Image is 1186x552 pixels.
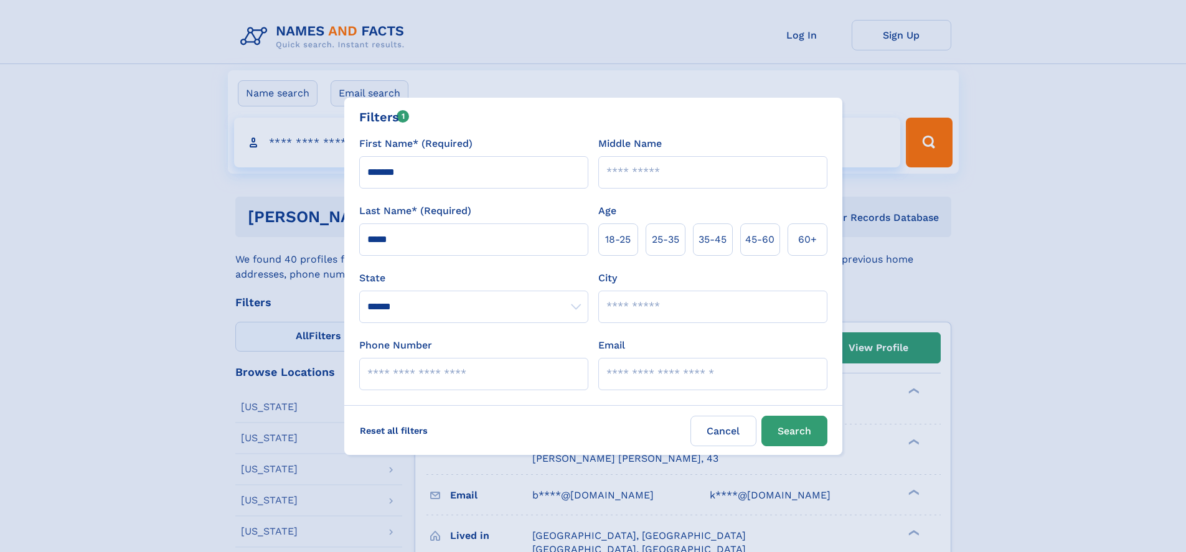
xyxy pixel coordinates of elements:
label: Cancel [690,416,756,446]
label: Age [598,203,616,218]
span: 60+ [798,232,817,247]
label: Reset all filters [352,416,436,446]
label: City [598,271,617,286]
label: Email [598,338,625,353]
label: Phone Number [359,338,432,353]
span: 25‑35 [652,232,679,247]
span: 45‑60 [745,232,774,247]
button: Search [761,416,827,446]
label: Middle Name [598,136,662,151]
span: 18‑25 [605,232,631,247]
div: Filters [359,108,410,126]
label: First Name* (Required) [359,136,473,151]
label: Last Name* (Required) [359,203,471,218]
label: State [359,271,588,286]
span: 35‑45 [699,232,727,247]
